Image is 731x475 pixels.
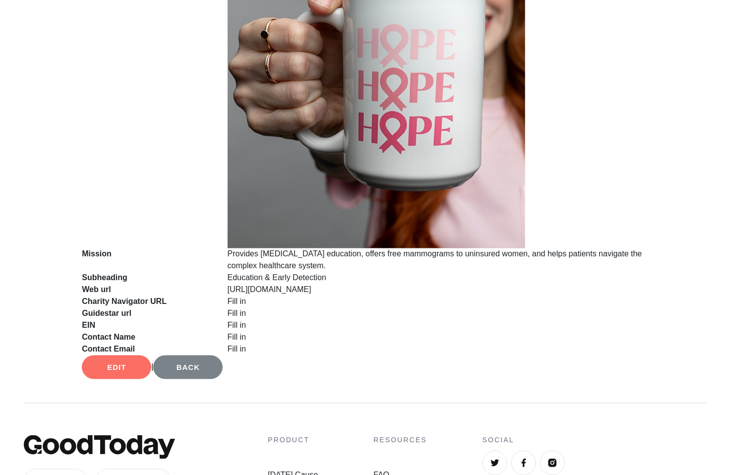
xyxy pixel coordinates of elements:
div: | [82,356,649,379]
dd: Fill in [220,296,657,308]
dd: Provides [MEDICAL_DATA] education, offers free mammograms to uninsured women, and helps patients ... [220,248,657,272]
dd: Fill in [220,308,657,320]
dd: Fill in [220,344,657,356]
dt: Mission [74,248,220,272]
dt: Guidestar url [74,308,220,320]
dt: Contact Name [74,332,220,344]
dd: Fill in [220,320,657,332]
img: Instagram [548,458,557,468]
h4: Product [268,435,318,446]
dt: Subheading [74,272,220,284]
dt: Charity Navigator URL [74,296,220,308]
dt: Web url [74,284,220,296]
dd: [URL][DOMAIN_NAME] [220,284,657,296]
h4: Social [483,435,707,446]
dt: EIN [74,320,220,332]
h4: Resources [373,435,427,446]
dd: Fill in [220,332,657,344]
dt: Contact Email [74,344,220,356]
a: Back [153,356,223,379]
img: Facebook [519,458,529,468]
dd: Education & Early Detection [220,272,657,284]
img: Twitter [490,458,500,468]
img: GoodToday [24,435,175,459]
a: Edit [82,356,151,379]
